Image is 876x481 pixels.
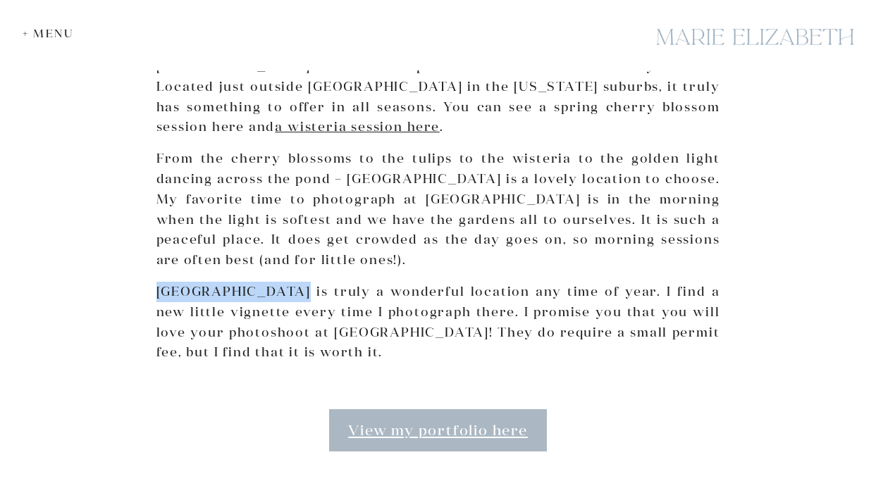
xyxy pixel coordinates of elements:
p: From the cherry blossoms to the tulips to the wisteria to the golden light dancing across the pon... [156,149,720,270]
p: [GEOGRAPHIC_DATA] is a beautiful photoshoot location for so many reasons. Located just outside [G... [156,56,720,137]
a: View my portfolio here [328,408,548,452]
div: + Menu [23,27,81,40]
a: a wisteria session here [275,118,439,135]
p: [GEOGRAPHIC_DATA] is truly a wonderful location any time of year. I find a new little vignette ev... [156,282,720,363]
